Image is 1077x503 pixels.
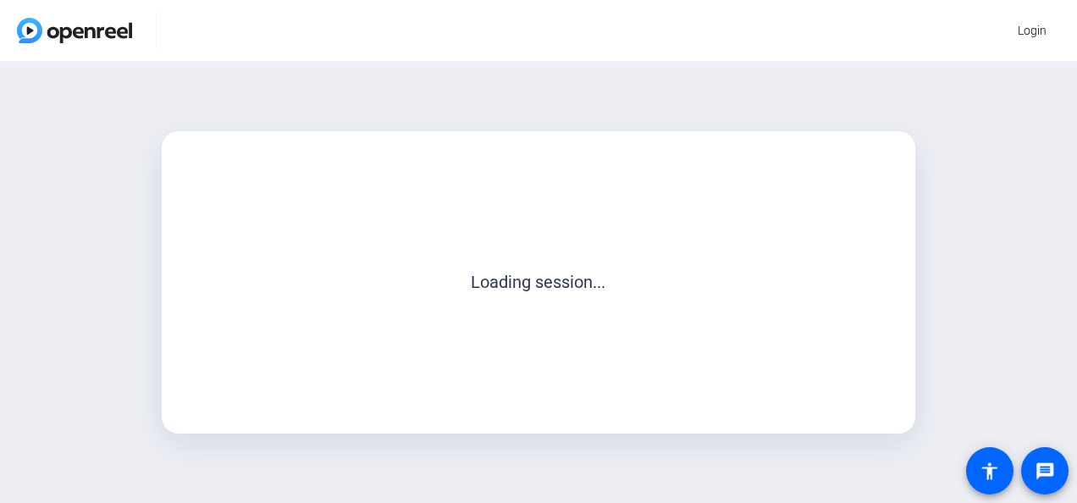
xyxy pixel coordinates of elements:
[1018,22,1047,40] span: Login
[980,461,1000,481] mat-icon: accessibility
[1004,15,1060,46] button: Login
[198,269,878,295] p: Loading session...
[17,18,132,43] img: OpenReel logo
[1035,461,1055,481] mat-icon: message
